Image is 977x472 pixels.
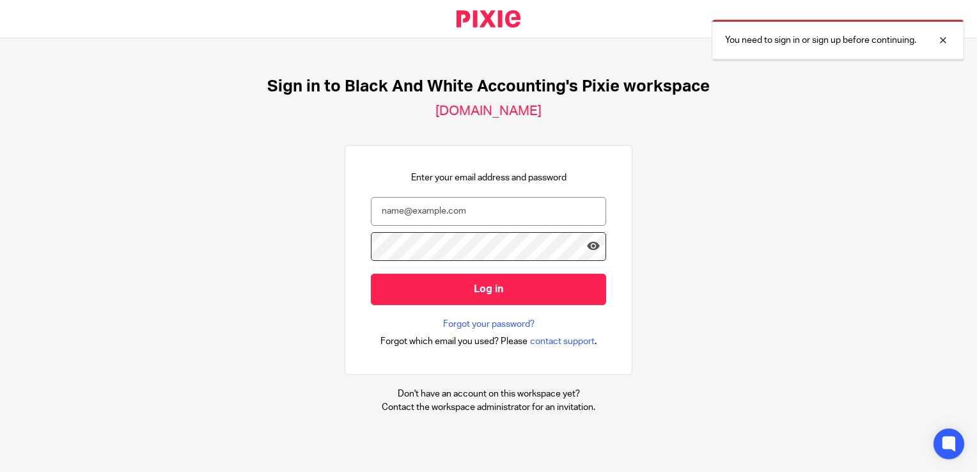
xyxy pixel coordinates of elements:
span: Forgot which email you used? Please [380,335,528,348]
p: Contact the workspace administrator for an invitation. [382,401,595,414]
input: Log in [371,274,606,305]
p: You need to sign in or sign up before continuing. [725,34,916,47]
h2: [DOMAIN_NAME] [435,103,542,120]
a: Forgot your password? [443,318,535,331]
input: name@example.com [371,197,606,226]
p: Don't have an account on this workspace yet? [382,388,595,400]
span: contact support [530,335,595,348]
p: Enter your email address and password [411,171,567,184]
h1: Sign in to Black And White Accounting's Pixie workspace [267,77,710,97]
div: . [380,334,597,349]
